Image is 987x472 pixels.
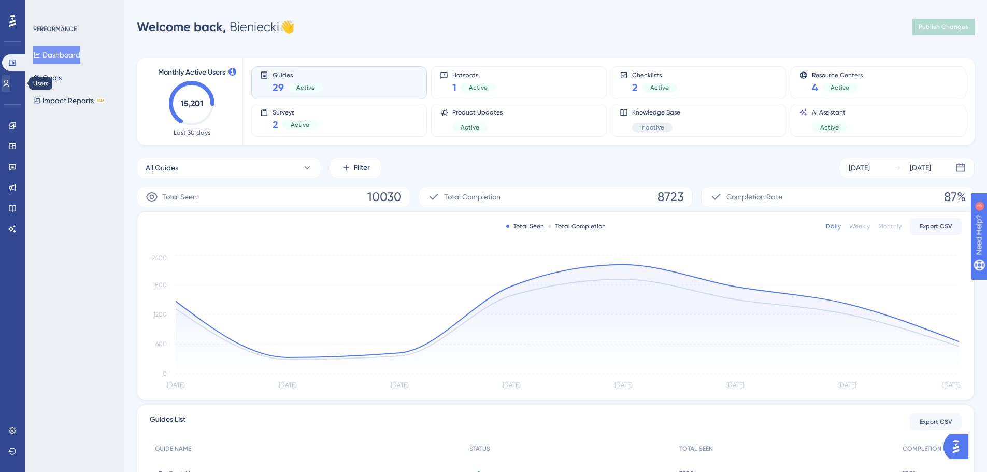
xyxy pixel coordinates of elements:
span: 8723 [657,189,684,205]
span: Active [291,121,309,129]
span: 2 [273,118,278,132]
span: Total Seen [162,191,197,203]
span: Completion Rate [726,191,782,203]
iframe: UserGuiding AI Assistant Launcher [943,431,975,462]
button: Export CSV [910,218,962,235]
div: Monthly [878,222,902,231]
tspan: [DATE] [391,381,408,389]
span: Guides List [150,413,185,430]
div: Total Completion [548,222,606,231]
span: STATUS [469,445,490,453]
tspan: 1800 [153,281,167,289]
span: Active [461,123,479,132]
span: Active [296,83,315,92]
div: 3 [72,5,75,13]
span: Filter [354,162,370,174]
tspan: 600 [155,340,167,348]
span: Inactive [640,123,664,132]
span: All Guides [146,162,178,174]
span: 2 [632,80,638,95]
text: 15,201 [181,98,203,108]
span: Publish Changes [919,23,968,31]
span: Export CSV [920,222,952,231]
span: Product Updates [452,108,503,117]
span: Guides [273,71,323,78]
span: Monthly Active Users [158,66,225,79]
span: 4 [812,80,818,95]
button: Filter [330,158,381,178]
tspan: [DATE] [614,381,632,389]
tspan: 2400 [152,254,167,262]
span: Resource Centers [812,71,863,78]
span: Last 30 days [174,128,210,137]
tspan: 1200 [153,311,167,318]
tspan: [DATE] [167,381,184,389]
span: Surveys [273,108,318,116]
tspan: [DATE] [503,381,520,389]
button: Impact ReportsBETA [33,91,105,110]
span: TOTAL SEEN [679,445,713,453]
span: Active [650,83,669,92]
div: [DATE] [910,162,931,174]
span: Welcome back, [137,19,226,34]
span: COMPLETION RATE [903,445,956,453]
span: 29 [273,80,284,95]
button: All Guides [137,158,321,178]
tspan: [DATE] [942,381,960,389]
div: Bieniecki 👋 [137,19,295,35]
div: [DATE] [849,162,870,174]
button: Goals [33,68,62,87]
div: Daily [826,222,841,231]
tspan: 0 [163,370,167,377]
tspan: [DATE] [838,381,856,389]
button: Publish Changes [912,19,975,35]
span: Need Help? [24,3,65,15]
span: Active [469,83,488,92]
tspan: [DATE] [726,381,744,389]
span: Export CSV [920,418,952,426]
span: GUIDE NAME [155,445,191,453]
span: 1 [452,80,456,95]
tspan: [DATE] [279,381,296,389]
div: Weekly [849,222,870,231]
span: 10030 [367,189,402,205]
button: Dashboard [33,46,80,64]
span: Active [820,123,839,132]
span: Checklists [632,71,677,78]
span: Active [831,83,849,92]
div: BETA [96,98,105,103]
div: Total Seen [506,222,544,231]
span: Hotspots [452,71,496,78]
span: Knowledge Base [632,108,680,117]
button: Export CSV [910,413,962,430]
span: Total Completion [444,191,500,203]
div: PERFORMANCE [33,25,77,33]
span: AI Assistant [812,108,847,117]
span: 87% [944,189,966,205]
